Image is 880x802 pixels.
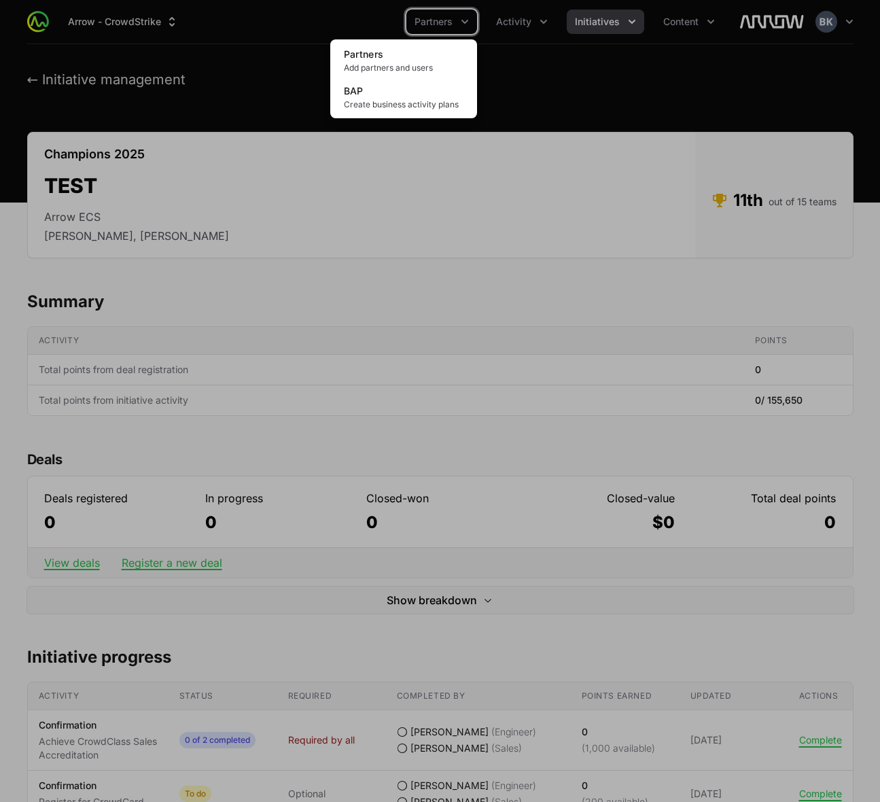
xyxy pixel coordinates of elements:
[344,85,364,97] span: BAP
[344,63,463,73] span: Add partners and users
[344,48,384,60] span: Partners
[333,42,474,79] a: PartnersAdd partners and users
[49,10,723,34] div: Main navigation
[344,99,463,110] span: Create business activity plans
[333,79,474,116] a: BAPCreate business activity plans
[406,10,477,34] div: Partners menu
